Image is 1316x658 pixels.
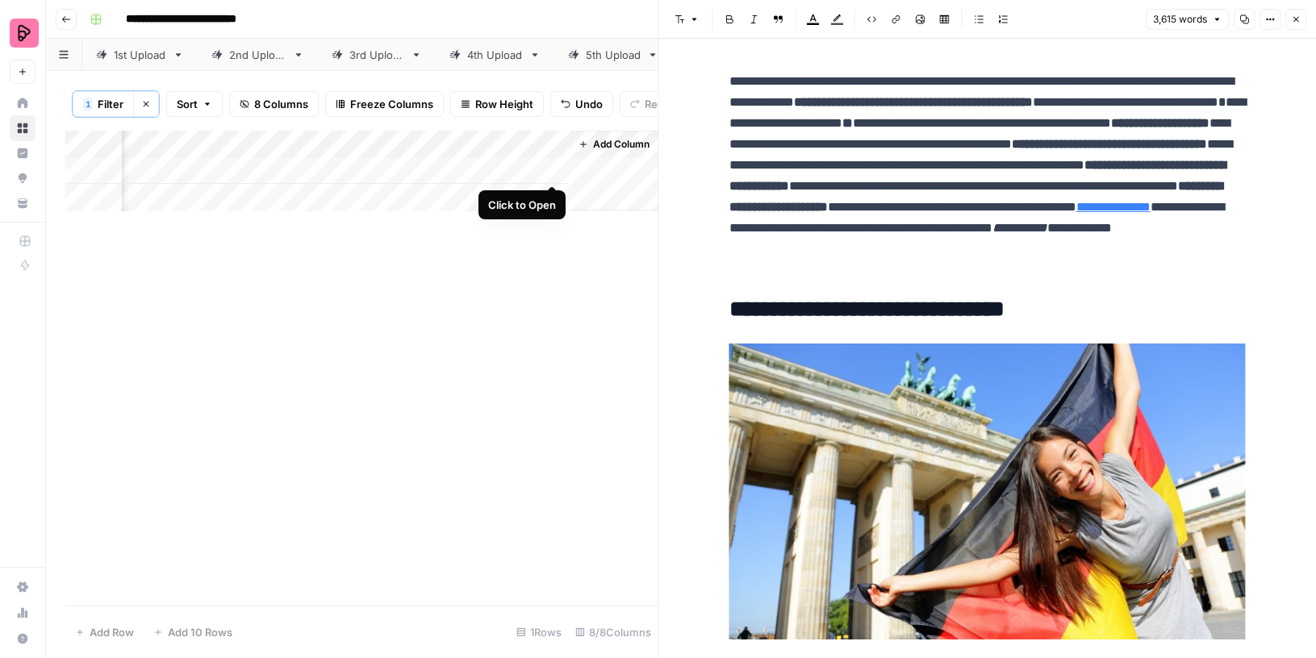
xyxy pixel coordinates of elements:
a: Settings [10,574,36,600]
span: 8 Columns [254,96,308,112]
a: Insights [10,140,36,166]
button: Freeze Columns [325,91,444,117]
button: Add 10 Rows [144,619,242,645]
div: 5th Upload [586,47,641,63]
div: 1 Rows [510,619,569,645]
span: 1 [86,98,90,110]
button: Add Column [572,134,656,155]
span: Row Height [475,96,533,112]
a: 1st Upload [82,39,198,71]
button: Workspace: Preply [10,13,36,53]
div: 1st Upload [114,47,166,63]
a: Your Data [10,190,36,216]
a: 3rd Upload [318,39,436,71]
span: Filter [98,96,123,112]
span: 3,615 words [1153,12,1207,27]
span: Redo [645,96,671,112]
div: 3rd Upload [349,47,404,63]
a: Home [10,90,36,116]
button: Help + Support [10,626,36,652]
div: 1 [83,98,93,110]
button: 1Filter [73,91,133,117]
a: 5th Upload [554,39,672,71]
span: Freeze Columns [350,96,433,112]
div: Click to Open [488,197,556,213]
a: 4th Upload [436,39,554,71]
a: Browse [10,115,36,141]
button: Sort [166,91,223,117]
span: Sort [177,96,198,112]
a: Opportunities [10,165,36,191]
button: Row Height [450,91,544,117]
button: 8 Columns [229,91,319,117]
img: Preply Logo [10,19,39,48]
div: 2nd Upload [229,47,286,63]
span: Add Row [90,624,134,640]
button: Add Row [65,619,144,645]
div: 4th Upload [467,47,523,63]
a: 2nd Upload [198,39,318,71]
div: 8/8 Columns [569,619,658,645]
span: Add Column [593,137,650,152]
span: Undo [575,96,603,112]
button: Redo [620,91,681,117]
button: 3,615 words [1146,9,1229,30]
a: Usage [10,600,36,626]
button: Undo [550,91,613,117]
span: Add 10 Rows [168,624,232,640]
